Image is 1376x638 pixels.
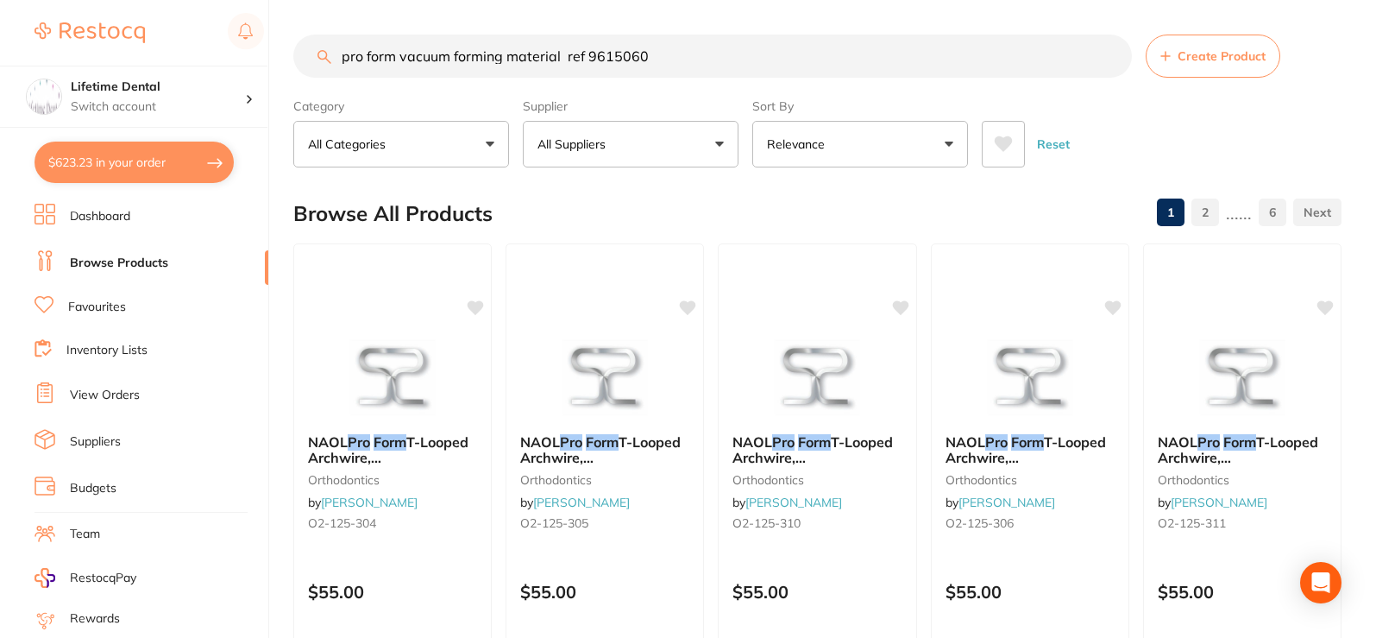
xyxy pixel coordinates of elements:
label: Supplier [523,98,738,114]
b: NAOL Pro Form T-Looped Archwire, 016X022,40mm, 10-Pack [732,434,902,466]
em: Pro [1197,433,1220,451]
em: Form [798,433,831,451]
em: Pro [985,433,1008,451]
span: T-Looped Archwire, 016X022,28mm, 10-Pack [308,433,477,483]
small: orthodontics [520,473,689,487]
p: $55.00 [308,582,477,602]
span: T-Looped Archwire, 016X022,32mm, 10-Pack [946,433,1115,483]
a: Restocq Logo [35,13,145,53]
img: Lifetime Dental [27,79,61,114]
em: Form [1011,433,1044,451]
button: All Suppliers [523,121,738,167]
a: Team [70,526,100,543]
em: Form [586,433,619,451]
a: Favourites [68,299,126,316]
span: T-Looped Archwire, 016X022,40mm, 10-Pack [732,433,902,483]
em: Form [374,433,406,451]
em: Pro [560,433,582,451]
a: [PERSON_NAME] [958,495,1055,510]
span: O2-125-306 [946,515,1014,531]
a: Dashboard [70,208,130,225]
span: O2-125-310 [732,515,801,531]
span: Create Product [1178,49,1266,63]
p: Relevance [767,136,832,153]
em: Pro [772,433,795,451]
button: Reset [1032,121,1075,167]
p: ...... [1226,203,1252,223]
b: NAOL Pro Form T-Looped Archwire, 016X022,42mm, 10-Pack [1158,434,1327,466]
a: View Orders [70,387,140,404]
h4: Lifetime Dental [71,79,245,96]
small: orthodontics [308,473,477,487]
a: Suppliers [70,433,121,451]
button: Relevance [752,121,968,167]
label: Category [293,98,509,114]
a: [PERSON_NAME] [745,495,842,510]
div: Open Intercom Messenger [1300,562,1341,603]
span: O2-125-304 [308,515,376,531]
a: Budgets [70,480,116,497]
p: All Categories [308,136,393,153]
a: 2 [1191,195,1219,230]
p: $55.00 [946,582,1115,602]
span: by [946,495,1055,510]
h2: Browse All Products [293,202,493,226]
a: 6 [1259,195,1286,230]
small: orthodontics [946,473,1115,487]
span: by [308,495,418,510]
span: by [732,495,842,510]
a: [PERSON_NAME] [1171,495,1267,510]
p: $55.00 [732,582,902,602]
button: $623.23 in your order [35,142,234,183]
span: NAOL [946,433,985,451]
a: [PERSON_NAME] [533,495,630,510]
span: by [520,495,630,510]
img: Restocq Logo [35,22,145,43]
a: Rewards [70,610,120,628]
img: NAOL Pro Form T-Looped Archwire, 016X022,28mm, 10-Pack [336,334,449,420]
img: NAOL Pro Form T-Looped Archwire, 016X022,40mm, 10-Pack [761,334,873,420]
span: O2-125-305 [520,515,588,531]
span: NAOL [732,433,772,451]
img: NAOL Pro Form T-Looped Archwire, 016X022,30mm, 10-Pack [549,334,661,420]
span: by [1158,495,1267,510]
p: $55.00 [1158,582,1327,602]
small: orthodontics [1158,473,1327,487]
b: NAOL Pro Form T-Looped Archwire, 016X022,28mm, 10-Pack [308,434,477,466]
input: Search Products [293,35,1132,78]
span: NAOL [308,433,348,451]
span: RestocqPay [70,570,136,587]
span: O2-125-311 [1158,515,1226,531]
em: Pro [348,433,370,451]
p: Switch account [71,98,245,116]
b: NAOL Pro Form T-Looped Archwire, 016X022,30mm, 10-Pack [520,434,689,466]
p: All Suppliers [537,136,613,153]
a: Browse Products [70,255,168,272]
em: Form [1223,433,1256,451]
img: NAOL Pro Form T-Looped Archwire, 016X022,42mm, 10-Pack [1186,334,1298,420]
span: T-Looped Archwire, 016X022,30mm, 10-Pack [520,433,689,483]
a: Inventory Lists [66,342,148,359]
a: 1 [1157,195,1184,230]
button: All Categories [293,121,509,167]
a: [PERSON_NAME] [321,495,418,510]
a: RestocqPay [35,568,136,588]
img: RestocqPay [35,568,55,588]
span: NAOL [520,433,560,451]
button: Create Product [1146,35,1280,78]
span: NAOL [1158,433,1197,451]
small: orthodontics [732,473,902,487]
span: T-Looped Archwire, 016X022,42mm, 10-Pack [1158,433,1327,483]
label: Sort By [752,98,968,114]
b: NAOL Pro Form T-Looped Archwire, 016X022,32mm, 10-Pack [946,434,1115,466]
p: $55.00 [520,582,689,602]
img: NAOL Pro Form T-Looped Archwire, 016X022,32mm, 10-Pack [974,334,1086,420]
